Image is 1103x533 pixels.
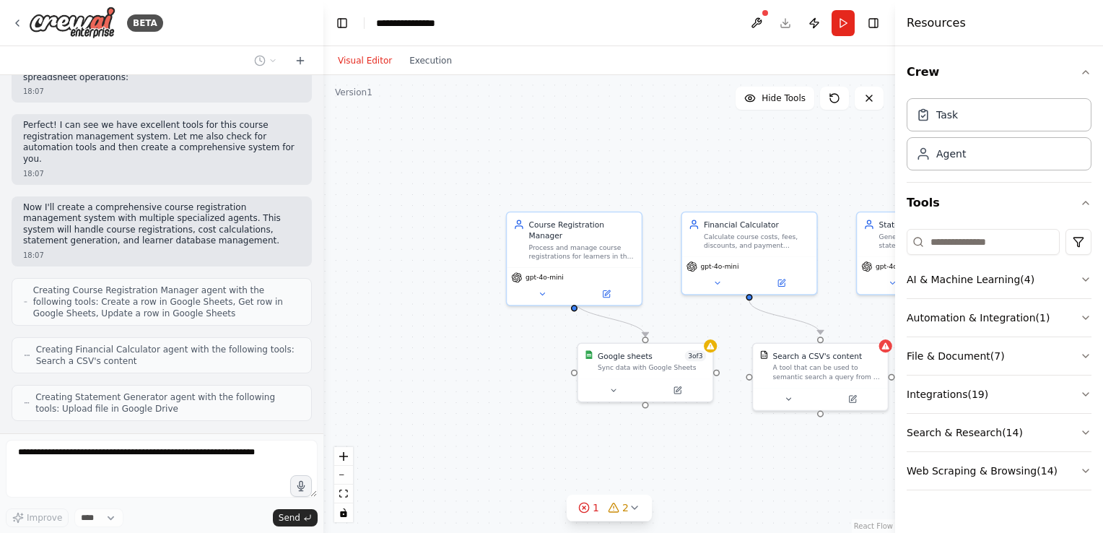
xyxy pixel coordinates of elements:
span: Number of enabled actions [685,350,706,361]
button: toggle interactivity [334,503,353,522]
span: Hide Tools [762,92,806,104]
span: Send [279,512,300,524]
div: Statement Generator [879,219,985,230]
div: Search a CSV's content [773,350,863,361]
span: Creating Course Registration Manager agent with the following tools: Create a row in Google Sheet... [33,285,300,319]
button: Automation & Integration(1) [907,299,1091,337]
button: zoom in [334,447,353,466]
div: Version 1 [335,87,372,98]
span: 1 [593,500,599,515]
div: Crew [907,92,1091,182]
div: CSVSearchToolSearch a CSV's contentA tool that can be used to semantic search a query from a CSV'... [752,343,889,412]
button: Hide left sidebar [332,13,352,33]
button: Execution [401,52,461,69]
div: Sync data with Google Sheets [598,363,706,372]
button: Hide Tools [736,87,814,110]
button: Switch to previous chat [248,52,283,69]
div: A tool that can be used to semantic search a query from a CSV's content. [773,363,881,381]
div: Course Registration ManagerProcess and manage course registrations for learners in the {instituti... [506,212,642,306]
button: Improve [6,508,69,527]
div: Task [936,108,958,122]
div: Agent [936,147,966,161]
div: Financial CalculatorCalculate course costs, fees, discounts, and payment schedules for learners i... [681,212,817,295]
div: 18:07 [23,86,300,97]
div: BETA [127,14,163,32]
span: Creating Statement Generator agent with the following tools: Upload file in Google Drive [35,391,300,415]
span: gpt-4o-mini [876,262,914,271]
div: Course Registration Manager [529,219,635,240]
button: Search & Research(14) [907,414,1091,451]
div: Google SheetsGoogle sheets3of3Sync data with Google Sheets [577,343,713,403]
button: Web Scraping & Browsing(14) [907,452,1091,490]
div: Calculate course costs, fees, discounts, and payment schedules for learners in the {institution_n... [704,233,810,250]
g: Edge from 3e178fd2-c560-4229-b744-9ce9cff5694c to 1e41ece4-851c-4fcc-9840-0fdc29179ec1 [569,300,651,337]
div: Google sheets [598,350,653,361]
span: Creating Financial Calculator agent with the following tools: Search a CSV's content [36,344,300,367]
button: 12 [567,495,652,521]
button: Tools [907,183,1091,223]
div: Process and manage course registrations for learners in the {institution_name} system. Collect le... [529,243,635,261]
div: Financial Calculator [704,219,810,230]
button: Start a new chat [289,52,312,69]
button: zoom out [334,466,353,485]
a: React Flow attribution [854,522,893,530]
button: Send [273,509,318,526]
nav: breadcrumb [376,16,448,30]
div: React Flow controls [334,447,353,522]
h4: Resources [907,14,966,32]
span: Improve [27,512,62,524]
button: Click to speak your automation idea [290,475,312,497]
button: Open in side panel [821,393,884,406]
div: Tools [907,223,1091,502]
span: 2 [622,500,629,515]
img: Logo [29,6,115,39]
p: Now I'll create a comprehensive course registration management system with multiple specialized a... [23,202,300,247]
button: Open in side panel [575,287,637,300]
button: File & Document(7) [907,337,1091,375]
button: Crew [907,52,1091,92]
button: Open in side panel [751,277,813,290]
div: Generate professional financial statements, enrollment confirmations, and payment receipts for le... [879,233,985,250]
span: gpt-4o-mini [526,273,564,282]
img: Google Sheets [585,350,593,359]
button: Integrations(19) [907,376,1091,413]
div: Statement GeneratorGenerate professional financial statements, enrollment confirmations, and paym... [856,212,993,295]
button: Hide right sidebar [863,13,884,33]
button: fit view [334,485,353,503]
g: Edge from 69d0d740-dfdb-4ce7-8c4b-b9c84e85b9d9 to 1d7491c4-4528-42f7-b82e-8e286f09e05a [744,300,826,334]
span: gpt-4o-mini [701,262,739,271]
div: 18:07 [23,168,300,179]
button: Open in side panel [647,383,709,396]
div: 18:07 [23,250,300,261]
img: CSVSearchTool [759,350,768,359]
button: Visual Editor [329,52,401,69]
button: AI & Machine Learning(4) [907,261,1091,298]
p: Perfect! I can see we have excellent tools for this course registration management system. Let me... [23,120,300,165]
